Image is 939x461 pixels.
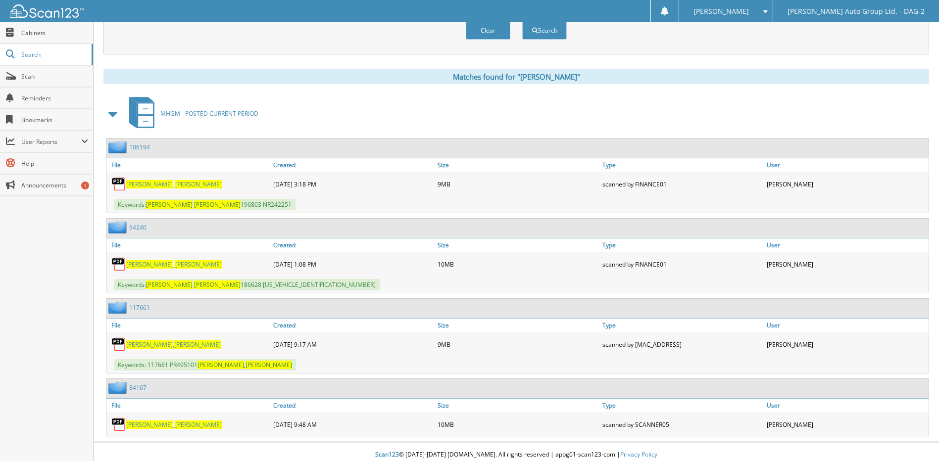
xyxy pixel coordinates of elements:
[106,158,271,172] a: File
[435,238,599,252] a: Size
[10,4,84,18] img: scan123-logo-white.svg
[160,109,258,118] span: MHGM - POSTED CURRENT PERIOD
[788,8,925,14] span: [PERSON_NAME] Auto Group Ltd. - DAG-2
[175,180,222,188] span: [PERSON_NAME]
[21,94,88,102] span: Reminders
[764,174,929,194] div: [PERSON_NAME]
[271,174,435,194] div: [DATE] 3:18 PM
[106,399,271,412] a: File
[600,158,764,172] a: Type
[600,319,764,332] a: Type
[129,383,147,392] a: 84167
[21,181,88,189] span: Announcements
[126,420,173,429] span: [PERSON_NAME]
[21,72,88,81] span: Scan
[600,238,764,252] a: Type
[21,50,87,59] span: Search
[81,182,89,189] div: 1
[106,238,271,252] a: File
[175,260,222,269] span: [PERSON_NAME]
[764,319,929,332] a: User
[890,414,939,461] iframe: Chat Widget
[126,340,173,349] span: [PERSON_NAME]
[21,159,88,168] span: Help
[693,8,749,14] span: [PERSON_NAME]
[129,303,150,312] a: 117661
[271,415,435,434] div: [DATE] 9:48 AM
[435,334,599,354] div: 9MB
[764,399,929,412] a: User
[435,158,599,172] a: Size
[114,279,380,290] span: Keywords: 186628 [US_VEHICLE_IDENTIFICATION_NUMBER]
[108,141,129,153] img: folder2.png
[271,158,435,172] a: Created
[21,29,88,37] span: Cabinets
[114,359,296,370] span: Keywords: 117661 PR495101 ,
[466,21,510,40] button: Clear
[108,301,129,314] img: folder2.png
[129,223,147,231] a: 94240
[126,180,222,188] a: [PERSON_NAME]_[PERSON_NAME]
[435,174,599,194] div: 9MB
[146,200,193,209] span: [PERSON_NAME]
[194,200,241,209] span: [PERSON_NAME]
[111,257,126,272] img: PDF.png
[764,334,929,354] div: [PERSON_NAME]
[764,254,929,274] div: [PERSON_NAME]
[435,254,599,274] div: 10MB
[175,420,222,429] span: [PERSON_NAME]
[435,415,599,434] div: 10MB
[114,199,296,210] span: Keywords: 196803 NR242251
[764,158,929,172] a: User
[126,260,222,269] a: [PERSON_NAME]_[PERSON_NAME]
[271,254,435,274] div: [DATE] 1:08 PM
[271,399,435,412] a: Created
[111,417,126,432] img: PDF.png
[126,180,173,188] span: [PERSON_NAME]
[111,337,126,352] img: PDF.png
[271,334,435,354] div: [DATE] 9:17 AM
[271,238,435,252] a: Created
[126,260,173,269] span: [PERSON_NAME]
[600,174,764,194] div: scanned by FINANCE01
[600,334,764,354] div: scanned by [MAC_ADDRESS]
[198,361,244,369] span: [PERSON_NAME]
[600,415,764,434] div: scanned by SCANNER05
[21,116,88,124] span: Bookmarks
[522,21,567,40] button: Search
[21,138,81,146] span: User Reports
[375,450,399,459] span: Scan123
[146,280,193,289] span: [PERSON_NAME]
[126,340,221,349] a: [PERSON_NAME],[PERSON_NAME]
[764,415,929,434] div: [PERSON_NAME]
[106,319,271,332] a: File
[600,254,764,274] div: scanned by FINANCE01
[435,319,599,332] a: Size
[108,381,129,394] img: folder2.png
[123,94,258,133] a: MHGM - POSTED CURRENT PERIOD
[271,319,435,332] a: Created
[435,399,599,412] a: Size
[620,450,657,459] a: Privacy Policy
[194,280,241,289] span: [PERSON_NAME]
[246,361,292,369] span: [PERSON_NAME]
[108,221,129,233] img: folder2.png
[600,399,764,412] a: Type
[129,143,150,151] a: 106194
[111,177,126,191] img: PDF.png
[126,420,222,429] a: [PERSON_NAME]_[PERSON_NAME]
[103,69,929,84] div: Matches found for "[PERSON_NAME]"
[174,340,221,349] span: [PERSON_NAME]
[764,238,929,252] a: User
